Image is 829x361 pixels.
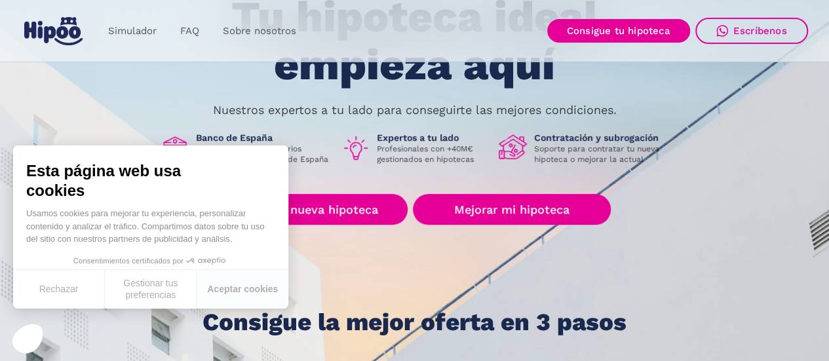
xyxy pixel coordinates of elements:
a: Mejorar mi hipoteca [413,194,610,225]
p: Profesionales con +40M€ gestionados en hipotecas [377,143,488,164]
a: Escríbenos [695,18,808,44]
a: FAQ [168,18,211,44]
a: Consigue tu hipoteca [547,19,690,43]
h1: Contratación y subrogación [534,132,669,143]
p: Nuestros expertos a tu lado para conseguirte las mejores condiciones. [213,105,617,115]
a: Simulador [96,18,168,44]
p: Intermediarios hipotecarios regulados por el Banco de España [196,143,331,164]
h1: Expertos a tu lado [377,132,488,143]
div: Escríbenos [733,25,787,37]
a: Sobre nosotros [211,18,308,44]
p: Soporte para contratar tu nueva hipoteca o mejorar la actual [534,143,669,164]
h1: Banco de España [196,132,331,143]
a: home [22,12,86,50]
a: Buscar nueva hipoteca [218,194,408,225]
h1: Consigue la mejor oferta en 3 pasos [202,309,627,335]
